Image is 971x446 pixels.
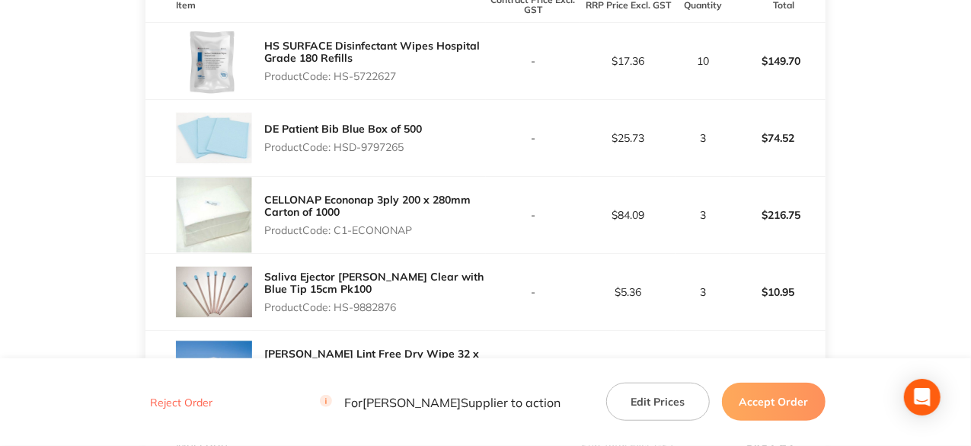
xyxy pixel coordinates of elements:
p: 10 [676,55,729,67]
a: Saliva Ejector [PERSON_NAME] Clear with Blue Tip 15cm Pk100 [264,270,484,296]
p: $5.36 [581,286,675,298]
button: Edit Prices [606,383,710,421]
img: ZHZwcm9keA [176,23,252,99]
img: NDZwZzl0eA [176,254,252,330]
p: Product Code: C1-ECONONAP [264,224,485,236]
img: Z3NldHgzbA [176,100,252,176]
p: - [487,55,580,67]
p: - [487,286,580,298]
p: - [487,132,580,144]
a: HS SURFACE Disinfectant Wipes Hospital Grade 180 Refills [264,39,480,65]
button: Reject Order [145,396,217,409]
div: Open Intercom Messenger [904,379,941,416]
p: $84.09 [581,209,675,221]
p: 3 [676,209,729,221]
a: [PERSON_NAME] Lint Free Dry Wipe 32 x 36 Box of 50 [264,347,479,373]
p: $17.36 [581,55,675,67]
button: Accept Order [722,383,826,421]
p: $36.00 [731,351,825,387]
p: $25.73 [581,132,675,144]
a: CELLONAP Econonap 3ply 200 x 280mm Carton of 1000 [264,193,471,219]
p: Product Code: HS-5722627 [264,70,485,82]
p: 3 [676,132,729,144]
p: For [PERSON_NAME] Supplier to action [320,395,561,409]
img: Y3RhNGdoeg [176,331,252,407]
img: OTRpbnVhZw [176,177,252,253]
p: Product Code: HS-9882876 [264,301,485,313]
p: 3 [676,286,729,298]
p: $10.95 [731,274,825,310]
p: - [487,209,580,221]
a: DE Patient Bib Blue Box of 500 [264,122,422,136]
p: $216.75 [731,197,825,233]
p: $74.52 [731,120,825,156]
p: Product Code: HSD-9797265 [264,141,422,153]
p: $149.70 [731,43,825,79]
